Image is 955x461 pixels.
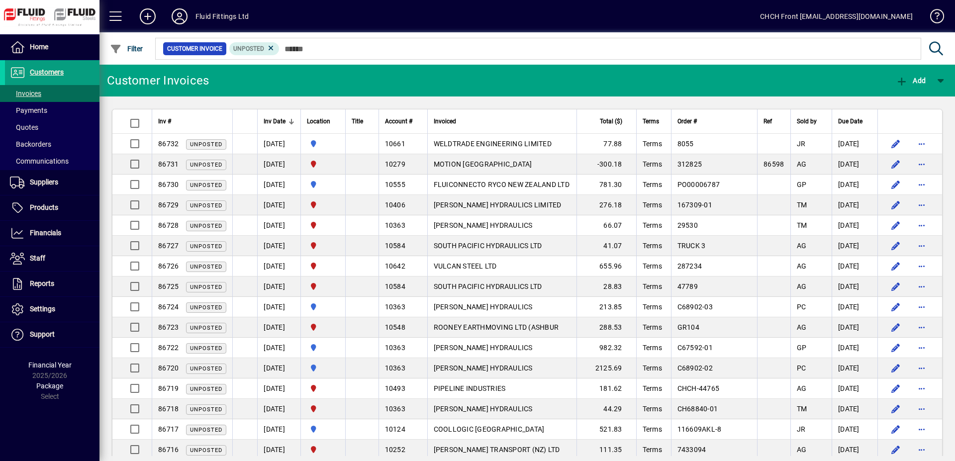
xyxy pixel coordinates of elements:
[677,116,752,127] div: Order #
[385,221,405,229] span: 10363
[576,358,636,378] td: 2125.69
[832,195,877,215] td: [DATE]
[257,215,300,236] td: [DATE]
[5,136,99,153] a: Backorders
[888,401,904,417] button: Edit
[257,399,300,419] td: [DATE]
[5,297,99,322] a: Settings
[888,340,904,356] button: Edit
[158,262,179,270] span: 86726
[914,136,930,152] button: More options
[257,358,300,378] td: [DATE]
[10,106,47,114] span: Payments
[832,440,877,460] td: [DATE]
[677,364,713,372] span: C68902-02
[385,160,405,168] span: 10279
[257,277,300,297] td: [DATE]
[797,323,807,331] span: AG
[888,380,904,396] button: Edit
[914,299,930,315] button: More options
[434,201,562,209] span: [PERSON_NAME] HYDRAULICS LIMITED
[385,116,412,127] span: Account #
[576,215,636,236] td: 66.07
[5,119,99,136] a: Quotes
[158,116,226,127] div: Inv #
[643,262,662,270] span: Terms
[643,425,662,433] span: Terms
[10,123,38,131] span: Quotes
[5,102,99,119] a: Payments
[5,35,99,60] a: Home
[888,360,904,376] button: Edit
[307,403,339,414] span: FLUID FITTINGS CHRISTCHURCH
[797,425,806,433] span: JR
[896,77,926,85] span: Add
[385,181,405,188] span: 10555
[797,181,807,188] span: GP
[10,90,41,97] span: Invoices
[257,338,300,358] td: [DATE]
[888,238,904,254] button: Edit
[5,322,99,347] a: Support
[30,330,55,338] span: Support
[600,116,622,127] span: Total ($)
[677,181,720,188] span: PO00006787
[888,197,904,213] button: Edit
[914,197,930,213] button: More options
[434,323,559,331] span: ROONEY EARTHMOVING LTD (ASHBUR
[434,344,533,352] span: [PERSON_NAME] HYDRAULICS
[677,201,712,209] span: 167309-01
[832,297,877,317] td: [DATE]
[832,399,877,419] td: [DATE]
[797,303,806,311] span: PC
[888,421,904,437] button: Edit
[190,264,222,270] span: Unposted
[914,360,930,376] button: More options
[832,277,877,297] td: [DATE]
[832,338,877,358] td: [DATE]
[158,384,179,392] span: 86719
[264,116,286,127] span: Inv Date
[190,284,222,290] span: Unposted
[30,68,64,76] span: Customers
[764,116,772,127] span: Ref
[576,399,636,419] td: 44.29
[257,154,300,175] td: [DATE]
[576,297,636,317] td: 213.85
[158,303,179,311] span: 86724
[307,363,339,373] span: AUCKLAND
[158,446,179,454] span: 86716
[888,278,904,294] button: Edit
[888,136,904,152] button: Edit
[307,240,339,251] span: FLUID FITTINGS CHRISTCHURCH
[677,262,702,270] span: 287234
[107,40,146,58] button: Filter
[677,116,697,127] span: Order #
[434,405,533,413] span: [PERSON_NAME] HYDRAULICS
[797,116,826,127] div: Sold by
[307,199,339,210] span: FLUID FITTINGS CHRISTCHURCH
[434,116,456,127] span: Invoiced
[914,319,930,335] button: More options
[158,364,179,372] span: 86720
[797,262,807,270] span: AG
[677,405,718,413] span: CH68840-01
[30,178,58,186] span: Suppliers
[385,201,405,209] span: 10406
[677,282,698,290] span: 47789
[28,361,72,369] span: Financial Year
[158,344,179,352] span: 86722
[914,380,930,396] button: More options
[914,401,930,417] button: More options
[30,203,58,211] span: Products
[307,159,339,170] span: FLUID FITTINGS CHRISTCHURCH
[914,442,930,458] button: More options
[257,419,300,440] td: [DATE]
[385,384,405,392] span: 10493
[434,221,533,229] span: [PERSON_NAME] HYDRAULICS
[190,366,222,372] span: Unposted
[36,382,63,390] span: Package
[797,116,817,127] span: Sold by
[643,364,662,372] span: Terms
[643,116,659,127] span: Terms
